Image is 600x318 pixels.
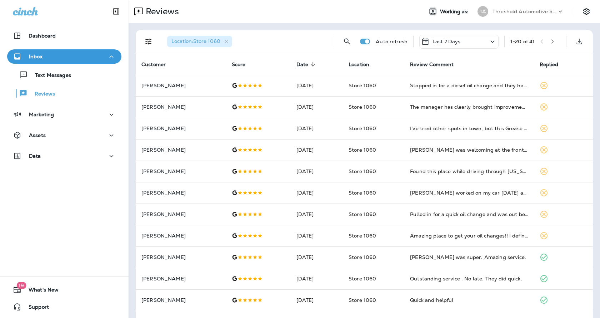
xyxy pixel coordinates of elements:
[29,54,42,59] p: Inbox
[29,112,54,117] p: Marketing
[349,61,379,68] span: Location
[7,49,121,64] button: Inbox
[349,62,369,68] span: Location
[572,34,586,49] button: Export as CSV
[106,4,126,19] button: Collapse Sidebar
[410,125,528,132] div: I’ve tried other spots in town, but this Grease Monkey feels better organized and more customer-f...
[16,282,26,289] span: 19
[349,125,376,132] span: Store 1060
[349,275,376,282] span: Store 1060
[291,204,343,225] td: [DATE]
[432,39,461,44] p: Last 7 Days
[410,211,528,218] div: Pulled in for a quick oil change and was out before I even finished my coffee. These guys run an ...
[349,147,376,153] span: Store 1060
[143,6,179,17] p: Reviews
[171,38,220,44] span: Location : Store 1060
[29,153,41,159] p: Data
[540,62,558,68] span: Replied
[7,149,121,163] button: Data
[376,39,407,44] p: Auto refresh
[349,82,376,89] span: Store 1060
[440,9,470,15] span: Working as:
[349,190,376,196] span: Store 1060
[141,211,220,217] p: [PERSON_NAME]
[291,118,343,139] td: [DATE]
[291,182,343,204] td: [DATE]
[232,61,255,68] span: Score
[291,161,343,182] td: [DATE]
[141,147,220,153] p: [PERSON_NAME]
[340,34,354,49] button: Search Reviews
[291,96,343,118] td: [DATE]
[540,61,567,68] span: Replied
[167,36,232,47] div: Location:Store 1060
[291,75,343,96] td: [DATE]
[29,132,46,138] p: Assets
[291,246,343,268] td: [DATE]
[21,287,59,295] span: What's New
[349,297,376,303] span: Store 1060
[141,276,220,282] p: [PERSON_NAME]
[580,5,593,18] button: Settings
[141,104,220,110] p: [PERSON_NAME]
[410,103,528,111] div: The manager has clearly brought improvements—shorter wait times and a cleaner environment.
[21,304,49,313] span: Support
[410,146,528,153] div: Nate was welcoming at the front and made sure I knew exactly what was being done. The process was...
[232,62,246,68] span: Score
[291,289,343,311] td: [DATE]
[410,275,528,282] div: Outstanding service . No late. They did quick.
[7,107,121,122] button: Marketing
[410,232,528,239] div: Amazing place to get your oil changes!! I definitely recommend them since they are so simple to w...
[7,300,121,314] button: Support
[141,254,220,260] p: [PERSON_NAME]
[410,189,528,196] div: Joseph worked on my car today and explained the details without making me feel pressured. Appreci...
[7,29,121,43] button: Dashboard
[410,82,528,89] div: Stopped in for a diesel oil change and they had me back on the road faster than I expected.
[141,62,166,68] span: Customer
[349,104,376,110] span: Store 1060
[7,128,121,142] button: Assets
[141,34,156,49] button: Filters
[28,72,71,79] p: Text Messages
[291,268,343,289] td: [DATE]
[7,86,121,101] button: Reviews
[291,139,343,161] td: [DATE]
[141,190,220,196] p: [PERSON_NAME]
[29,33,56,39] p: Dashboard
[410,254,528,261] div: Joseph was super. Amazing service.
[141,233,220,239] p: [PERSON_NAME]
[141,297,220,303] p: [PERSON_NAME]
[296,61,318,68] span: Date
[7,283,121,297] button: 19What's New
[492,9,557,14] p: Threshold Automotive Service dba Grease Monkey
[477,6,488,17] div: TA
[141,126,220,131] p: [PERSON_NAME]
[27,91,55,98] p: Reviews
[410,168,528,175] div: Found this place while driving through Idaho Falls—no appointment, just straight service. In and ...
[410,61,463,68] span: Review Comment
[7,67,121,82] button: Text Messages
[141,83,220,88] p: [PERSON_NAME]
[291,225,343,246] td: [DATE]
[349,233,376,239] span: Store 1060
[349,168,376,175] span: Store 1060
[410,62,454,68] span: Review Comment
[349,211,376,217] span: Store 1060
[141,61,175,68] span: Customer
[296,62,309,68] span: Date
[510,39,535,44] div: 1 - 20 of 41
[349,254,376,260] span: Store 1060
[141,168,220,174] p: [PERSON_NAME]
[410,297,528,304] div: Quick and helpful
